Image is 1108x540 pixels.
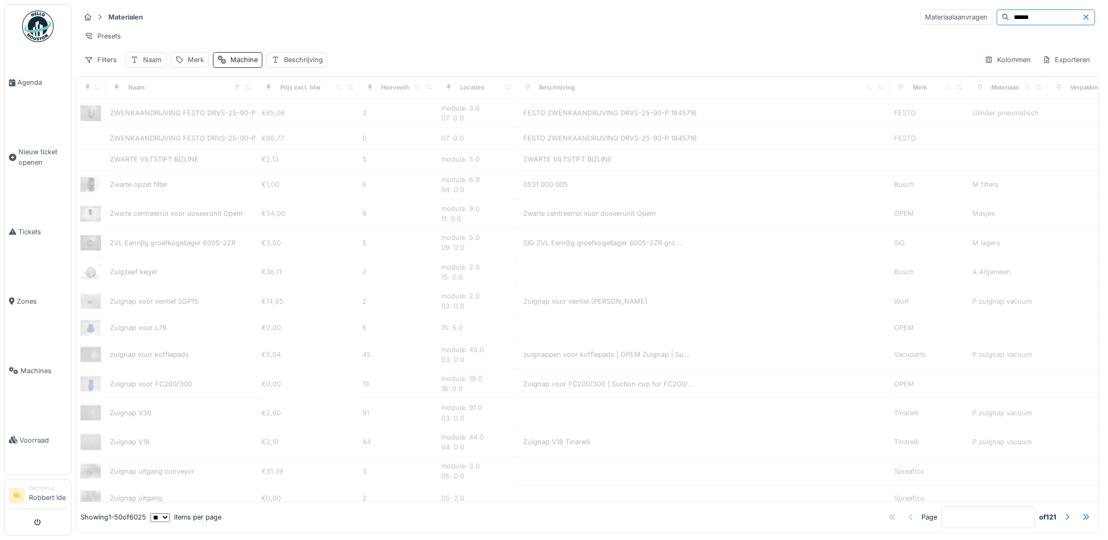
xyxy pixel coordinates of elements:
div: €31,39 [261,466,354,476]
div: Presets [80,28,126,44]
div: Materiaalcategorie [992,83,1045,92]
div: Merk [188,55,204,65]
div: €34,00 [261,208,354,218]
span: 05: 0.0 [442,472,465,480]
span: modula: 5.0 [442,155,480,163]
img: Zwarte opzet filter [80,177,101,192]
div: €14,95 [261,296,354,306]
div: zuignappen voor koffiepads | OPEM Zuignap | Su... [524,349,690,359]
img: Zwarte centreerrol voor doseerunit Opem [80,206,101,221]
img: Zuigzeef kegel [80,264,101,279]
a: Zones [5,266,71,336]
span: modula: 44.0 [442,433,484,441]
div: €2,13 [261,154,354,164]
span: 04: 0.0 [442,443,465,451]
div: Merk [913,83,927,92]
div: 5 [363,154,433,164]
div: Beschrijving [284,55,323,65]
span: modula: 5.0 [442,234,480,242]
div: 0531 000 005 [524,179,568,189]
div: €2,60 [261,408,354,418]
div: Zwarte opzet filter [110,179,168,189]
a: Agenda [5,48,71,117]
img: Zuignap uitgang [80,491,101,506]
div: Zuignap voor L76 [110,323,167,333]
div: Zuignap voor ventiel SGP15 [110,296,198,306]
span: 07: 0.0 [442,134,464,142]
a: Voorraad [5,405,71,475]
div: Tinarelli [894,408,964,418]
span: modula: 19.0 [442,375,483,383]
img: zuignap voor koffiepads [80,347,101,362]
div: Spreafico [894,466,964,476]
div: 91 [363,408,433,418]
div: Zuigzeef kegel [110,267,157,277]
div: 6 [363,323,433,333]
span: modula: 2.0 [442,263,480,271]
img: ZVL Eenrijig groefkogellager 6005-2ZR [80,235,101,251]
div: OPEM [894,323,964,333]
div: A Algemeen [973,267,1043,277]
div: Spreafico [894,493,964,503]
div: Zuignap V18 [110,437,150,447]
img: Zuignap V30 [80,405,101,421]
div: P zuignap vacuum [973,437,1043,447]
span: 05: 2.0 [442,494,465,502]
div: 45 [363,349,433,359]
div: zuignap voor koffiepads [110,349,189,359]
li: RI [9,488,25,504]
div: Zwarte centreerrol voor doseerunit Opem [110,208,242,218]
strong: of 121 [1040,513,1057,523]
div: 44 [363,437,433,447]
div: SIG ZVL Eenrijig groefkogellager 6005-2ZR gro... [524,238,682,248]
span: modula: 6.0 [442,176,480,184]
div: P zuignap vacuum [973,296,1043,306]
div: Zuignap V18 Tinarelli [524,437,591,447]
span: Tickets [18,227,67,237]
a: Nieuw ticket openen [5,117,71,197]
span: modula: 91.0 [442,404,483,412]
img: Badge_color-CXgf-gQk.svg [22,11,54,42]
span: Voorraad [19,435,67,445]
div: FESTO [894,108,964,118]
div: €85,06 [261,108,354,118]
div: Exporteren [1038,52,1095,67]
div: items per page [150,513,221,523]
div: 2 [363,296,433,306]
div: OPEM [894,208,964,218]
div: Zuignap uitgang conveyor [110,466,195,476]
div: Masjes [973,208,1043,218]
div: 0 [363,133,433,143]
div: Page [922,513,938,523]
div: €0,00 [261,323,354,333]
div: ZWENKAANDRIJVING FESTO DRVS-25-90-P [110,108,256,118]
div: Naam [128,83,145,92]
div: €0,00 [261,379,354,389]
div: 9 [363,208,433,218]
img: Zuignap voor FC200/300 [80,376,101,392]
div: M filters [973,179,1043,189]
span: 16: 0.0 [442,385,463,393]
div: 2 [363,493,433,503]
span: 03: 0.0 [442,356,465,364]
strong: Materialen [104,12,147,22]
span: 11: 0.0 [442,215,462,223]
img: Zuignap voor ventiel SGP15 [80,294,101,309]
div: 5 [363,238,433,248]
div: M lagers [973,238,1043,248]
div: cilinder pneumatisch [973,108,1043,118]
div: €36,11 [261,267,354,277]
div: Naam [143,55,161,65]
div: FESTO ZWENKAANDRIJVING DRVS-25-90-P 1845716 [524,108,697,118]
span: Agenda [17,77,67,87]
div: €2,10 [261,437,354,447]
div: Beschrijving [540,83,575,92]
div: SIG [894,238,964,248]
div: Zuignap voor FC200/300 [110,379,192,389]
div: FESTO [894,133,964,143]
div: FESTO ZWENKAANDRIJVING DRVS-25-90-P 1845716 [524,133,697,143]
div: Zuignap V30 [110,408,151,418]
div: Prijs excl. btw [280,83,320,92]
span: modula: 2.0 [442,292,480,300]
li: Robbert Ide [29,484,67,507]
